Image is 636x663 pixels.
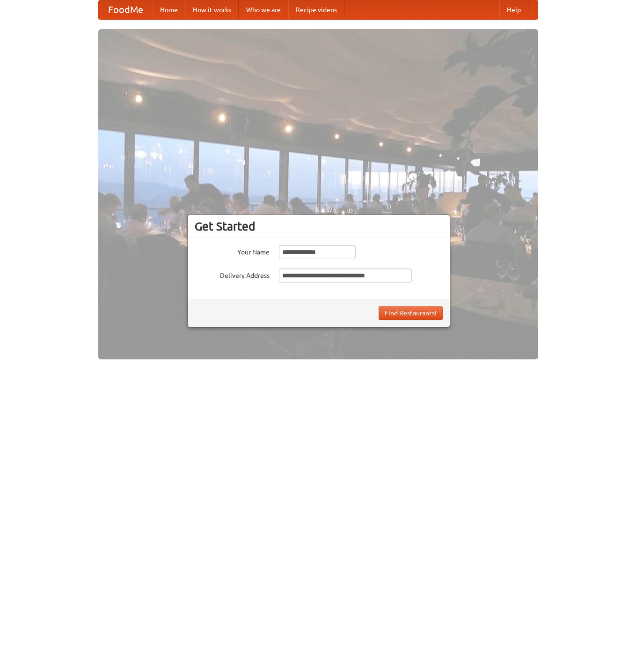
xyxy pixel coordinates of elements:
h3: Get Started [195,219,443,233]
label: Delivery Address [195,268,270,280]
a: Who we are [239,0,288,19]
a: Help [499,0,528,19]
a: Recipe videos [288,0,344,19]
button: Find Restaurants! [379,306,443,320]
a: Home [153,0,185,19]
label: Your Name [195,245,270,257]
a: How it works [185,0,239,19]
a: FoodMe [99,0,153,19]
